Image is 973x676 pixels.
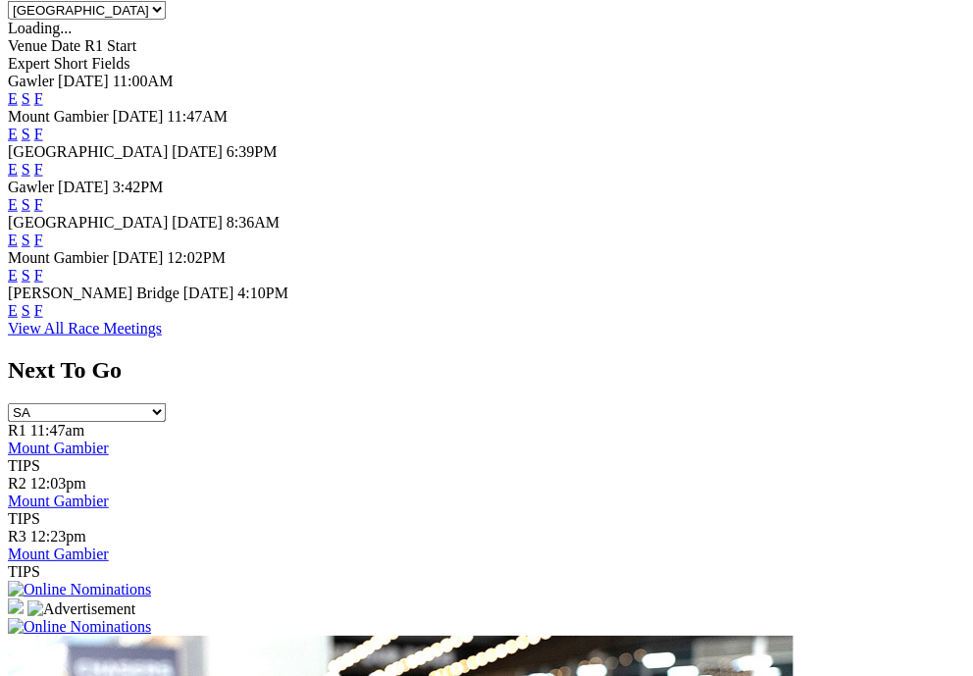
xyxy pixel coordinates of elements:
[34,302,43,319] a: F
[34,196,43,213] a: F
[8,357,965,384] h2: Next To Go
[8,528,26,545] span: R3
[8,232,18,248] a: E
[8,37,47,54] span: Venue
[84,37,136,54] span: R1 Start
[8,598,24,614] img: 15187_Greyhounds_GreysPlayCentral_Resize_SA_WebsiteBanner_300x115_2025.jpg
[22,90,30,107] a: S
[22,302,30,319] a: S
[8,179,54,195] span: Gawler
[8,285,179,301] span: [PERSON_NAME] Bridge
[8,493,109,509] a: Mount Gambier
[30,475,86,492] span: 12:03pm
[34,90,43,107] a: F
[30,422,84,439] span: 11:47am
[8,249,109,266] span: Mount Gambier
[8,581,151,598] img: Online Nominations
[8,161,18,178] a: E
[8,73,54,89] span: Gawler
[8,546,109,562] a: Mount Gambier
[8,618,151,636] img: Online Nominations
[113,179,164,195] span: 3:42PM
[8,422,26,439] span: R1
[113,249,164,266] span: [DATE]
[8,55,50,72] span: Expert
[113,73,174,89] span: 11:00AM
[8,143,168,160] span: [GEOGRAPHIC_DATA]
[58,179,109,195] span: [DATE]
[8,457,40,474] span: TIPS
[8,475,26,492] span: R2
[167,249,226,266] span: 12:02PM
[22,126,30,142] a: S
[30,528,86,545] span: 12:23pm
[113,108,164,125] span: [DATE]
[22,196,30,213] a: S
[172,214,223,231] span: [DATE]
[22,267,30,284] a: S
[183,285,234,301] span: [DATE]
[8,196,18,213] a: E
[91,55,129,72] span: Fields
[34,126,43,142] a: F
[54,55,88,72] span: Short
[51,37,80,54] span: Date
[8,90,18,107] a: E
[227,214,280,231] span: 8:36AM
[8,108,109,125] span: Mount Gambier
[8,20,72,36] span: Loading...
[34,232,43,248] a: F
[8,320,162,337] a: View All Race Meetings
[8,267,18,284] a: E
[237,285,288,301] span: 4:10PM
[8,302,18,319] a: E
[34,267,43,284] a: F
[172,143,223,160] span: [DATE]
[58,73,109,89] span: [DATE]
[8,440,109,456] a: Mount Gambier
[167,108,228,125] span: 11:47AM
[27,600,135,618] img: Advertisement
[22,161,30,178] a: S
[8,214,168,231] span: [GEOGRAPHIC_DATA]
[8,126,18,142] a: E
[8,563,40,580] span: TIPS
[227,143,278,160] span: 6:39PM
[22,232,30,248] a: S
[8,510,40,527] span: TIPS
[34,161,43,178] a: F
